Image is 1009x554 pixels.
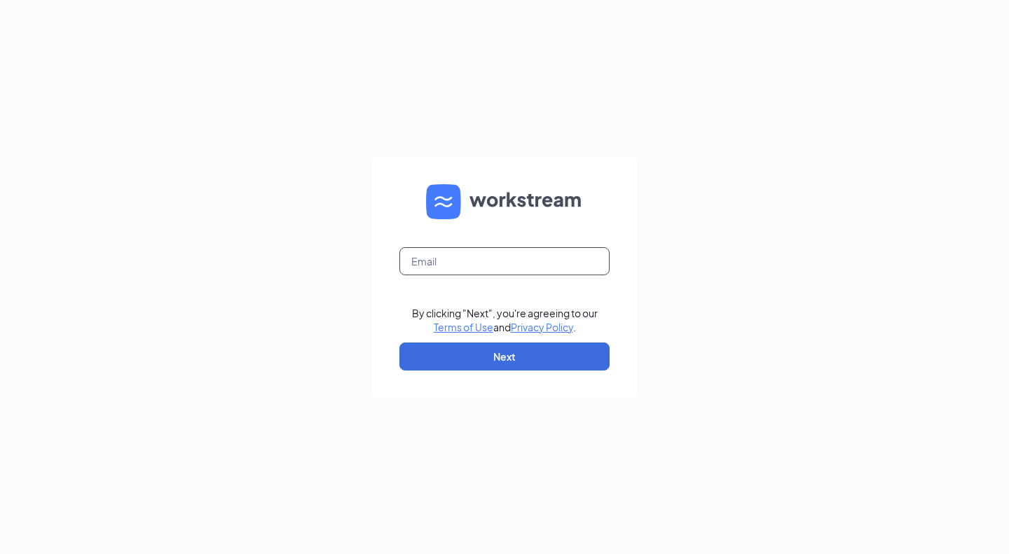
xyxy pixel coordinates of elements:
input: Email [399,247,610,275]
button: Next [399,342,610,371]
a: Privacy Policy [511,321,573,333]
a: Terms of Use [434,321,493,333]
div: By clicking "Next", you're agreeing to our and . [412,306,598,334]
img: WS logo and Workstream text [426,184,583,219]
